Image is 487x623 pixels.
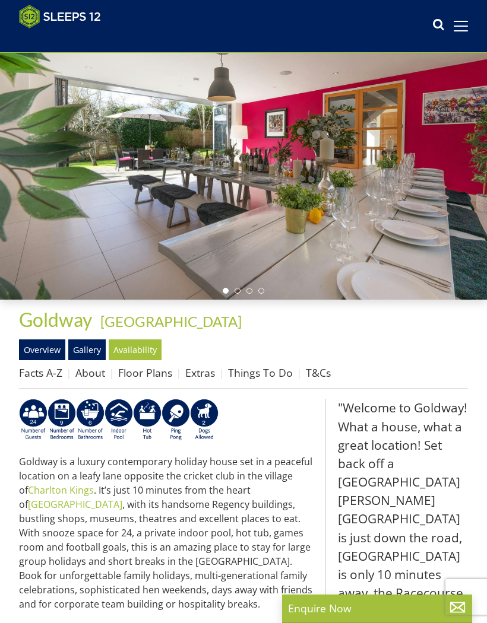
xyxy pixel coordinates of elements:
a: Gallery [68,339,106,360]
a: Availability [109,339,162,360]
a: Goldway [19,308,96,331]
a: Things To Do [228,365,293,380]
iframe: LiveChat chat widget [254,199,487,623]
img: AD_4nXfIN_YhfYtXkoXH2H5UXyoHB3xHoLm0jPuPBw9M_EhNrN5MT-BG89RRgButUz0gjcFktTME6v_qDFDil7w45rtA3n_Cf... [133,399,162,441]
span: - [96,313,242,330]
img: AD_4nXcI5nA96lI8Ba8L6Th9IihpSnOE9DQMSHnxtl6StWWsfRfHIBjgTXhaJBHfaHqIQAE1Sa8Rb1gp2fcVf9H29bSELnj5Z... [19,399,48,441]
a: [GEOGRAPHIC_DATA] [28,498,122,511]
span: Goldway [19,308,92,331]
p: Goldway is a luxury contemporary holiday house set in a peaceful location on a leafy lane opposit... [19,454,315,611]
img: AD_4nXd2TomfkJ5bwWh9k0tFSJNydFSzDIrzJVvXJbfrmL5ETm6wAqYwxMeHKeeFXz2mlgDF72gOjXrx1oRYjldZM9UkDYc3A... [76,399,105,441]
a: [GEOGRAPHIC_DATA] [100,313,242,330]
a: Extras [185,365,215,380]
a: Charlton Kings [28,484,94,497]
img: Sleeps 12 [19,5,101,28]
a: Floor Plans [118,365,172,380]
a: About [75,365,105,380]
img: AD_4nXe93wdVy3mJovuoycHICrenznvRhNz0Sn--u9TX6WjWDh_ruoUlVki5WRzSgp_MgHwNPAZmyCxEvLNcktrEhM84QMVKq... [48,399,76,441]
img: AD_4nXdY1j-GZ55XjRYFFd_pYrzFfl9Mf2WX3zMYcrrYIGgimhsK8b4wgO9tSst9IX1hiIc2B7kufxsMO6KGp8eXysWHWUDpB... [190,399,219,441]
img: AD_4nXdeIWQHFnoyuheZURiNzUBvb0KjgV4bTctAfQP8tn7cfIOcmJ0_b297VS9pqWukR0qm86dBgYxGTAgOXHSG_EJvoojgS... [162,399,190,441]
a: Facts A-Z [19,365,62,380]
iframe: Customer reviews powered by Trustpilot [13,36,138,46]
a: Overview [19,339,65,360]
img: AD_4nXeHw6CSPPahU2EECe345DqJv-qOT6611SgJhYJ0v3GMalIVSY-dWMAz4m78Mzda3-2gTt9FvEo9rXyRf4gwvCUj_uyZG... [105,399,133,441]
